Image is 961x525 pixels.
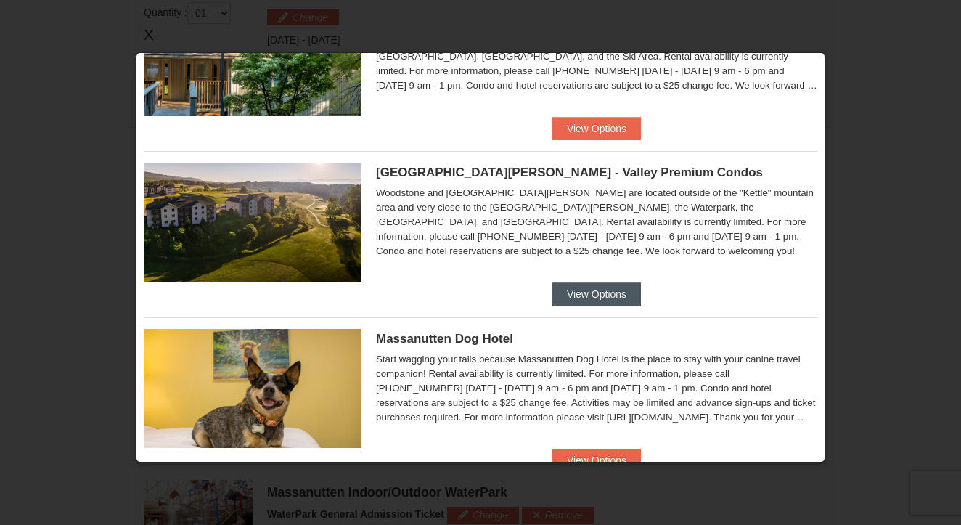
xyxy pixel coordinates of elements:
button: View Options [552,117,641,140]
div: Woodstone and [GEOGRAPHIC_DATA][PERSON_NAME] are located outside of the "Kettle" mountain area an... [376,186,817,259]
span: Massanutten Dog Hotel [376,332,513,346]
button: View Options [552,282,641,306]
img: 27428181-5-81c892a3.jpg [144,329,361,448]
span: [GEOGRAPHIC_DATA][PERSON_NAME] - Valley Premium Condos [376,166,763,179]
button: View Options [552,449,641,472]
img: 19219041-4-ec11c166.jpg [144,163,361,282]
div: The Summit condos were built in the townhouse style. Located within the mountain area of [GEOGRAP... [376,20,817,93]
div: Start wagging your tails because Massanutten Dog Hotel is the place to stay with your canine trav... [376,352,817,425]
